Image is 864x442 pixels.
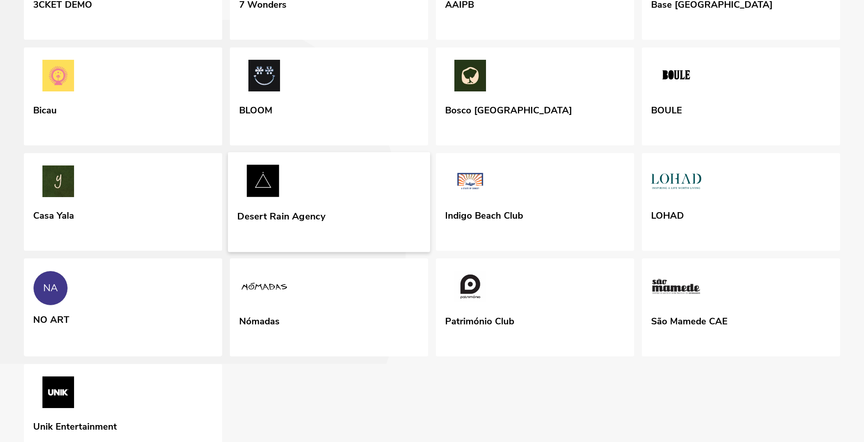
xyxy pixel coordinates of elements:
div: Casa Yala [33,208,74,221]
a: LOHAD LOHAD [642,153,840,251]
a: Desert Rain Agency Desert Rain Agency [228,152,430,252]
a: Casa Yala Casa Yala [24,153,222,251]
div: Indigo Beach Club [445,208,523,221]
img: Bicau [33,60,83,94]
a: São Mamede CAE São Mamede CAE [642,258,840,356]
a: Bicau Bicau [24,47,222,145]
div: Bosco [GEOGRAPHIC_DATA] [445,102,572,116]
img: Casa Yala [33,165,83,200]
a: Património Club Património Club [436,258,634,356]
img: Património Club [445,271,495,305]
div: BLOOM [239,102,272,116]
div: Desert Rain Agency [237,208,325,222]
div: Nómadas [239,313,280,327]
div: LOHAD [651,208,684,221]
a: NA NO ART [24,258,222,355]
img: Indigo Beach Club [445,165,495,200]
img: BLOOM [239,60,289,94]
div: BOULE [651,102,682,116]
a: Bosco Porto Bosco [GEOGRAPHIC_DATA] [436,47,634,145]
a: BLOOM BLOOM [230,47,428,145]
img: Nómadas [239,271,289,305]
div: NA [43,282,58,294]
div: NO ART [33,312,69,326]
div: Bicau [33,102,57,116]
div: São Mamede CAE [651,313,727,327]
img: Desert Rain Agency [237,165,289,200]
img: Bosco Porto [445,60,495,94]
div: Património Club [445,313,514,327]
a: Nómadas Nómadas [230,258,428,356]
img: LOHAD [651,165,701,200]
a: BOULE BOULE [642,47,840,145]
img: BOULE [651,60,701,94]
img: São Mamede CAE [651,271,701,305]
div: Unik Entertainment [33,418,117,432]
img: Unik Entertainment [33,376,83,411]
a: Indigo Beach Club Indigo Beach Club [436,153,634,251]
